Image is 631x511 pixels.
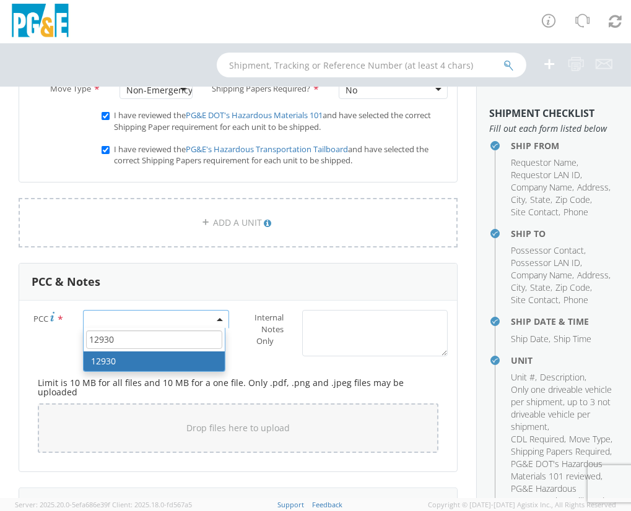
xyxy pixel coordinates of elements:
div: Non-Emergency [126,84,193,97]
span: Address [577,181,609,193]
h4: Ship From [511,141,619,150]
span: Company Name [511,181,572,193]
li: , [530,194,552,206]
span: Site Contact [511,206,559,218]
span: PCC [33,313,48,324]
li: , [511,194,527,206]
li: , [511,181,574,194]
span: Description [540,371,585,383]
span: Requestor Name [511,157,577,168]
span: State [530,281,550,293]
li: , [577,181,611,194]
span: Address [577,269,609,281]
a: Feedback [312,500,342,509]
li: , [540,371,586,384]
span: Unit # [511,371,535,383]
span: Shipping Papers Required [511,445,610,457]
span: Zip Code [555,194,590,205]
li: , [555,281,592,294]
img: pge-logo-06675f144f4cfa6a6814.png [9,4,71,40]
span: Company Name [511,269,572,281]
span: Drop files here to upload [186,422,290,434]
span: CDL Required [511,433,564,445]
li: , [511,294,560,306]
span: State [530,194,550,205]
span: Internal Notes Only [255,312,284,346]
a: PG&E DOT's Hazardous Materials 101 [186,109,323,121]
span: I have reviewed the and have selected the correct Shipping Paper requirement for each unit to be ... [114,109,431,132]
h4: Unit [511,356,619,365]
span: Fill out each form listed below [489,122,619,135]
li: , [511,206,560,218]
li: , [511,445,612,458]
li: 12930 [84,351,225,371]
span: Shipping Papers Required? [212,83,310,94]
li: , [511,281,527,294]
span: Server: 2025.20.0-5efa686e39f [15,500,110,509]
li: , [555,194,592,206]
span: Phone [564,294,588,306]
li: , [511,257,582,269]
li: , [511,384,616,433]
input: I have reviewed thePG&E DOT's Hazardous Materials 101and have selected the correct Shipping Paper... [102,112,110,120]
div: No [346,84,357,97]
li: , [511,458,616,483]
span: Client: 2025.18.0-fd567a5 [112,500,192,509]
span: Only one driveable vehicle per shipment, up to 3 not driveable vehicle per shipment [511,384,612,432]
a: Support [277,500,304,509]
h4: Ship Date & Time [511,317,619,326]
span: Phone [564,206,588,218]
span: Ship Time [554,333,591,345]
a: ADD A UNIT [19,198,458,247]
span: City [511,281,525,293]
span: Zip Code [555,281,590,293]
input: I have reviewed thePG&E's Hazardous Transportation Tailboardand have selected the correct Shippin... [102,146,110,154]
li: , [511,433,566,445]
li: , [511,333,550,345]
li: , [511,269,574,281]
h4: Ship To [511,229,619,238]
a: PG&E's Hazardous Transportation Tailboard [186,144,348,155]
span: PG&E DOT's Hazardous Materials 101 reviewed [511,458,603,482]
input: Shipment, Tracking or Reference Number (at least 4 chars) [217,53,526,77]
li: , [511,169,582,181]
li: , [577,269,611,281]
li: , [530,281,552,294]
span: Requestor LAN ID [511,169,580,181]
li: , [511,371,537,384]
strong: Shipment Checklist [489,106,594,120]
span: Site Contact [511,294,559,306]
span: Move Type [569,433,611,445]
span: City [511,194,525,205]
span: Ship Date [511,333,549,345]
span: Copyright © [DATE]-[DATE] Agistix Inc., All Rights Reserved [428,500,616,510]
li: , [569,433,612,445]
span: I have reviewed the and have selected the correct Shipping Papers requirement for each unit to be... [114,144,429,166]
span: Move Type [50,83,91,94]
li: , [511,244,586,257]
span: Possessor Contact [511,244,584,256]
h5: Limit is 10 MB for all files and 10 MB for a one file. Only .pdf, .png and .jpeg files may be upl... [38,378,438,397]
li: , [511,157,578,169]
h3: PCC & Notes [32,276,100,288]
span: Possessor LAN ID [511,257,580,268]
